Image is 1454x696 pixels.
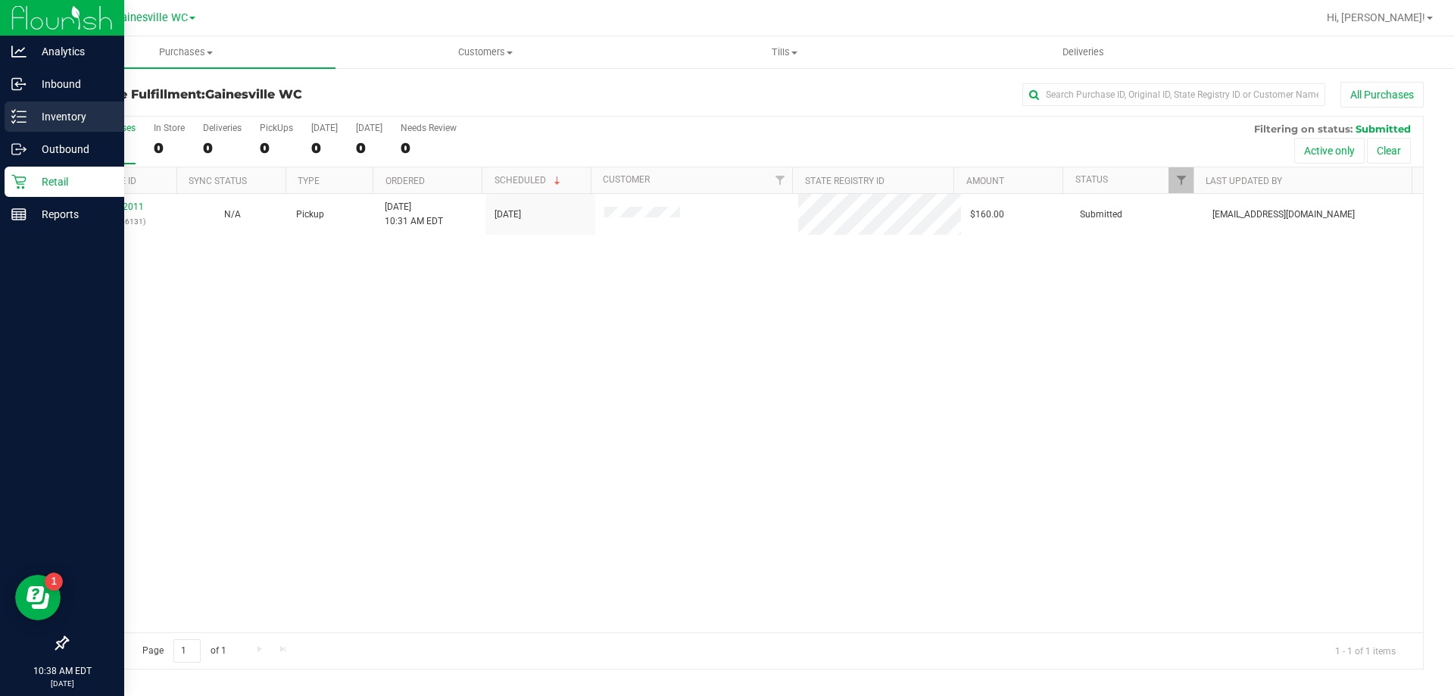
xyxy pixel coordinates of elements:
inline-svg: Inventory [11,109,27,124]
inline-svg: Inbound [11,76,27,92]
span: $160.00 [970,208,1004,222]
a: Customer [603,174,650,185]
button: Active only [1294,138,1365,164]
p: [DATE] [7,678,117,689]
a: Last Updated By [1206,176,1282,186]
div: PickUps [260,123,293,133]
iframe: Resource center unread badge [45,573,63,591]
input: 1 [173,639,201,663]
a: Customers [335,36,635,68]
a: Ordered [385,176,425,186]
div: 0 [203,139,242,157]
span: Pickup [296,208,324,222]
span: Not Applicable [224,209,241,220]
span: Page of 1 [129,639,239,663]
div: In Store [154,123,185,133]
inline-svg: Outbound [11,142,27,157]
a: Type [298,176,320,186]
span: Filtering on status: [1254,123,1353,135]
div: 0 [356,139,382,157]
p: Inbound [27,75,117,93]
a: Deliveries [934,36,1233,68]
inline-svg: Reports [11,207,27,222]
div: 0 [260,139,293,157]
div: Deliveries [203,123,242,133]
a: Sync Status [189,176,247,186]
a: Amount [966,176,1004,186]
h3: Purchase Fulfillment: [67,88,519,101]
input: Search Purchase ID, Original ID, State Registry ID or Customer Name... [1022,83,1325,106]
button: Clear [1367,138,1411,164]
div: Needs Review [401,123,457,133]
span: [DATE] [495,208,521,222]
p: Analytics [27,42,117,61]
p: 10:38 AM EDT [7,664,117,678]
a: Filter [1169,167,1193,193]
a: Purchases [36,36,335,68]
div: 0 [401,139,457,157]
div: [DATE] [311,123,338,133]
div: [DATE] [356,123,382,133]
span: Customers [336,45,634,59]
span: Tills [635,45,933,59]
span: Gainesville WC [205,87,302,101]
p: Reports [27,205,117,223]
button: N/A [224,208,241,222]
div: 0 [311,139,338,157]
span: [EMAIL_ADDRESS][DOMAIN_NAME] [1212,208,1355,222]
inline-svg: Retail [11,174,27,189]
div: 0 [154,139,185,157]
span: [DATE] 10:31 AM EDT [385,200,443,229]
a: Tills [635,36,934,68]
span: Submitted [1356,123,1411,135]
span: Deliveries [1042,45,1125,59]
span: Submitted [1080,208,1122,222]
span: Purchases [36,45,335,59]
span: Hi, [PERSON_NAME]! [1327,11,1425,23]
iframe: Resource center [15,575,61,620]
a: State Registry ID [805,176,885,186]
a: 11822011 [101,201,144,212]
span: Gainesville WC [114,11,188,24]
inline-svg: Analytics [11,44,27,59]
p: Retail [27,173,117,191]
p: Inventory [27,108,117,126]
a: Status [1075,174,1108,185]
button: All Purchases [1340,82,1424,108]
a: Scheduled [495,175,563,186]
span: 1 - 1 of 1 items [1323,639,1408,662]
a: Filter [767,167,792,193]
p: Outbound [27,140,117,158]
